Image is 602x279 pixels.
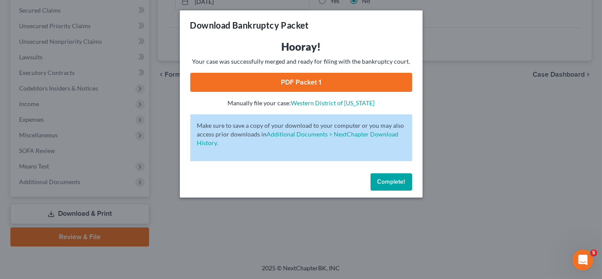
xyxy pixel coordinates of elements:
h3: Download Bankruptcy Packet [190,19,309,31]
a: PDF Packet 1 [190,73,412,92]
span: 5 [590,250,597,256]
a: Additional Documents > NextChapter Download History. [197,130,399,146]
h3: Hooray! [190,40,412,54]
p: Make sure to save a copy of your download to your computer or you may also access prior downloads in [197,121,405,147]
p: Manually file your case: [190,99,412,107]
a: Western District of [US_STATE] [291,99,374,107]
button: Complete! [371,173,412,191]
span: Complete! [377,178,405,185]
iframe: Intercom live chat [573,250,593,270]
p: Your case was successfully merged and ready for filing with the bankruptcy court. [190,57,412,66]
